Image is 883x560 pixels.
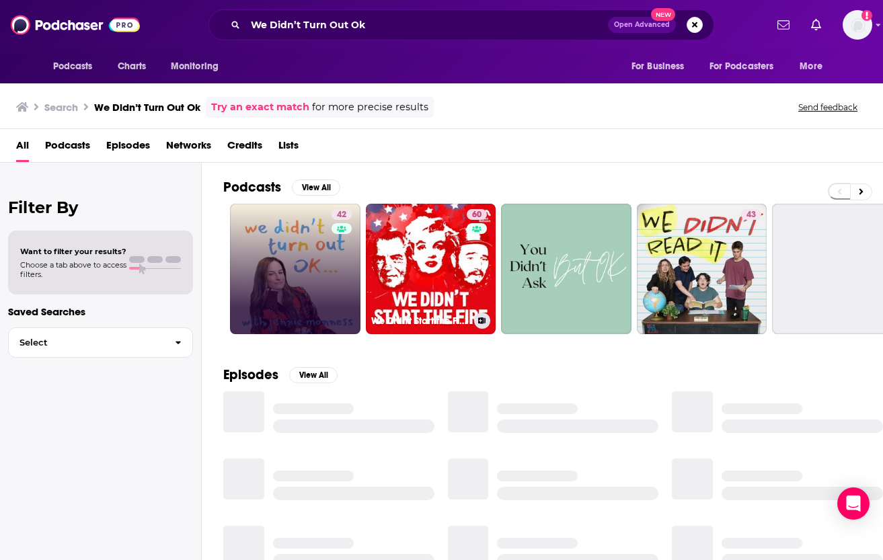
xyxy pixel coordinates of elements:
[106,134,150,162] a: Episodes
[472,208,482,222] span: 60
[631,57,685,76] span: For Business
[245,14,608,36] input: Search podcasts, credits, & more...
[45,134,90,162] a: Podcasts
[166,134,211,162] a: Networks
[44,54,110,79] button: open menu
[109,54,155,79] a: Charts
[800,57,822,76] span: More
[608,17,676,33] button: Open AdvancedNew
[44,101,78,114] h3: Search
[843,10,872,40] span: Logged in as alignPR
[312,99,428,115] span: for more precise results
[467,209,487,220] a: 60
[614,22,670,28] span: Open Advanced
[790,54,839,79] button: open menu
[843,10,872,40] button: Show profile menu
[94,101,200,114] h3: We Didn’t Turn Out Ok
[161,54,236,79] button: open menu
[8,327,193,358] button: Select
[746,208,756,222] span: 43
[337,208,346,222] span: 42
[53,57,93,76] span: Podcasts
[118,57,147,76] span: Charts
[637,204,767,334] a: 43
[211,99,309,115] a: Try an exact match
[837,487,870,520] div: Open Intercom Messenger
[289,367,338,383] button: View All
[223,366,338,383] a: EpisodesView All
[332,209,352,220] a: 42
[709,57,774,76] span: For Podcasters
[651,8,675,21] span: New
[8,305,193,318] p: Saved Searches
[371,315,469,327] h3: We Didn't Start the Fire: The History Podcast
[227,134,262,162] a: Credits
[20,260,126,279] span: Choose a tab above to access filters.
[20,247,126,256] span: Want to filter your results?
[16,134,29,162] a: All
[9,338,164,347] span: Select
[861,10,872,21] svg: Add a profile image
[292,179,340,196] button: View All
[223,179,281,196] h2: Podcasts
[208,9,714,40] div: Search podcasts, credits, & more...
[701,54,794,79] button: open menu
[223,366,278,383] h2: Episodes
[366,204,496,334] a: 60We Didn't Start the Fire: The History Podcast
[806,13,827,36] a: Show notifications dropdown
[223,179,340,196] a: PodcastsView All
[772,13,795,36] a: Show notifications dropdown
[622,54,701,79] button: open menu
[8,198,193,217] h2: Filter By
[843,10,872,40] img: User Profile
[741,209,761,220] a: 43
[230,204,360,334] a: 42
[794,102,861,113] button: Send feedback
[278,134,299,162] a: Lists
[11,12,140,38] img: Podchaser - Follow, Share and Rate Podcasts
[171,57,219,76] span: Monitoring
